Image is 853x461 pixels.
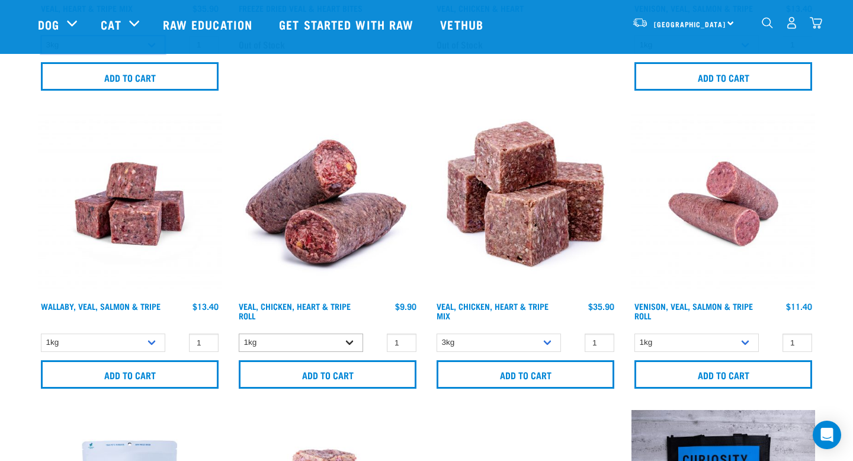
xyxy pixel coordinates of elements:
[41,304,161,308] a: Wallaby, Veal, Salmon & Tripe
[810,17,822,29] img: home-icon@2x.png
[151,1,267,48] a: Raw Education
[41,360,219,389] input: Add to cart
[395,302,416,311] div: $9.90
[634,360,812,389] input: Add to cart
[631,112,815,296] img: Venison Veal Salmon Tripe 1651
[387,334,416,352] input: 1
[762,17,773,28] img: home-icon-1@2x.png
[783,334,812,352] input: 1
[189,334,219,352] input: 1
[437,360,614,389] input: Add to cart
[38,112,222,296] img: Wallaby Veal Salmon Tripe 1642
[236,112,419,296] img: 1263 Chicken Organ Roll 02
[785,17,798,29] img: user.png
[239,360,416,389] input: Add to cart
[437,304,549,318] a: Veal, Chicken, Heart & Tripe Mix
[239,304,351,318] a: Veal, Chicken, Heart & Tripe Roll
[634,62,812,91] input: Add to cart
[585,334,614,352] input: 1
[38,15,59,33] a: Dog
[434,112,617,296] img: Veal Chicken Heart Tripe Mix 01
[428,1,498,48] a: Vethub
[654,22,726,26] span: [GEOGRAPHIC_DATA]
[786,302,812,311] div: $11.40
[634,304,753,318] a: Venison, Veal, Salmon & Tripe Roll
[267,1,428,48] a: Get started with Raw
[813,421,841,449] div: Open Intercom Messenger
[632,17,648,28] img: van-moving.png
[41,62,219,91] input: Add to cart
[101,15,121,33] a: Cat
[588,302,614,311] div: $35.90
[193,302,219,311] div: $13.40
